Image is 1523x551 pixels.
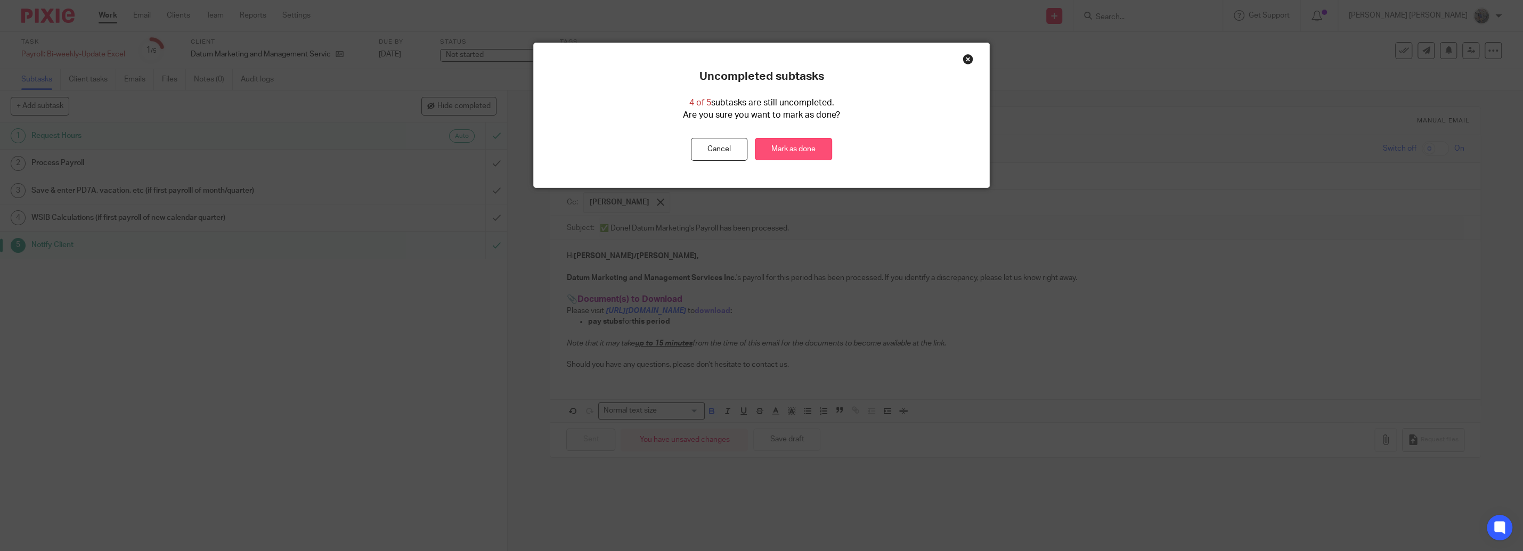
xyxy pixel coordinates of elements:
button: Cancel [691,138,747,161]
a: Mark as done [755,138,832,161]
p: Uncompleted subtasks [699,70,824,84]
p: Are you sure you want to mark as done? [683,109,840,121]
p: subtasks are still uncompleted. [689,97,834,109]
div: Close this dialog window [963,54,973,64]
span: 4 of 5 [689,98,711,107]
